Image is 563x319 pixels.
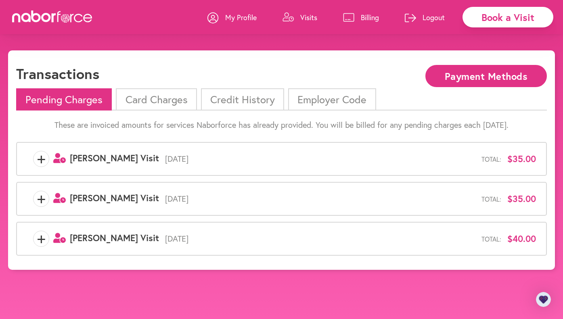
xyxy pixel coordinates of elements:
[425,71,547,79] a: Payment Methods
[507,194,536,204] span: $35.00
[300,13,317,22] p: Visits
[16,88,112,111] li: Pending Charges
[159,234,481,244] span: [DATE]
[343,5,379,29] a: Billing
[70,232,159,244] span: [PERSON_NAME] Visit
[507,154,536,164] span: $35.00
[361,13,379,22] p: Billing
[507,234,536,244] span: $40.00
[116,88,197,111] li: Card Charges
[70,192,159,204] span: [PERSON_NAME] Visit
[201,88,284,111] li: Credit History
[33,191,49,207] span: +
[481,235,501,243] span: Total:
[225,13,257,22] p: My Profile
[207,5,257,29] a: My Profile
[463,7,553,27] div: Book a Visit
[405,5,445,29] a: Logout
[481,155,501,163] span: Total:
[425,65,547,87] button: Payment Methods
[70,152,159,164] span: [PERSON_NAME] Visit
[159,154,481,164] span: [DATE]
[16,120,547,130] p: These are invoiced amounts for services Naborforce has already provided. You will be billed for a...
[423,13,445,22] p: Logout
[33,231,49,247] span: +
[159,194,481,204] span: [DATE]
[288,88,376,111] li: Employer Code
[16,65,99,82] h1: Transactions
[283,5,317,29] a: Visits
[33,151,49,167] span: +
[481,195,501,203] span: Total:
